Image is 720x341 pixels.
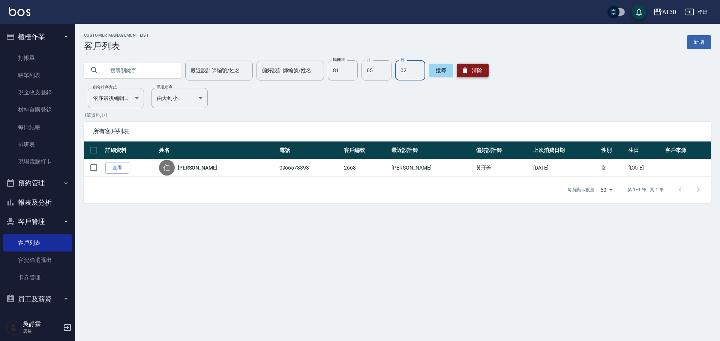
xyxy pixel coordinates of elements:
th: 客戶編號 [342,141,390,159]
a: 排班表 [3,136,72,153]
th: 偏好設計師 [474,141,532,159]
a: 查看 [105,162,129,174]
a: 客資篩選匯出 [3,252,72,269]
a: 帳單列表 [3,67,72,84]
h2: Customer Management List [84,33,149,38]
input: 搜尋關鍵字 [105,60,175,80]
div: 任 [159,160,175,176]
a: [PERSON_NAME] [178,164,217,171]
a: 現金收支登錄 [3,84,72,101]
td: [DATE] [627,159,663,177]
div: 依序最後編輯時間 [88,88,144,108]
th: 最近設計師 [390,141,474,159]
td: 2668 [342,159,390,177]
span: 所有客戶列表 [93,128,702,135]
div: 50 [597,180,615,200]
button: AT30 [650,4,679,20]
label: 顧客排序方式 [93,85,117,90]
p: 店長 [23,328,61,335]
label: 月 [367,57,370,63]
a: 打帳單 [3,49,72,67]
td: 女 [599,159,627,177]
a: 現場電腦打卡 [3,153,72,170]
th: 性別 [599,141,627,159]
th: 生日 [627,141,663,159]
label: 呈現順序 [157,85,172,90]
a: 卡券管理 [3,269,72,286]
div: 由大到小 [151,88,208,108]
h3: 客戶列表 [84,41,149,51]
img: Person [6,320,21,335]
label: 日 [400,57,404,63]
button: 客戶管理 [3,212,72,231]
a: 新增 [687,35,711,49]
td: [PERSON_NAME] [390,159,474,177]
button: 員工及薪資 [3,289,72,309]
button: 搜尋 [429,64,453,77]
p: 第 1–1 筆 共 1 筆 [627,186,664,193]
label: 民國年 [333,57,345,63]
div: AT30 [662,7,676,17]
p: 每頁顯示數量 [567,186,594,193]
button: 櫃檯作業 [3,27,72,46]
th: 電話 [277,141,342,159]
button: save [631,4,646,19]
a: 每日結帳 [3,119,72,136]
td: [DATE] [531,159,599,177]
a: 客戶列表 [3,234,72,252]
img: Logo [9,7,30,16]
h5: 吳靜霖 [23,320,61,328]
th: 客戶來源 [663,141,711,159]
td: 0966578393 [277,159,342,177]
td: 黃玗善 [474,159,532,177]
button: 報表及分析 [3,193,72,212]
button: 商品管理 [3,308,72,328]
a: 材料自購登錄 [3,101,72,118]
button: 登出 [682,5,711,19]
button: 清除 [457,64,489,77]
th: 上次消費日期 [531,141,599,159]
th: 姓名 [157,141,277,159]
button: 預約管理 [3,173,72,193]
p: 1 筆資料, 1 / 1 [84,112,711,119]
th: 詳細資料 [103,141,157,159]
